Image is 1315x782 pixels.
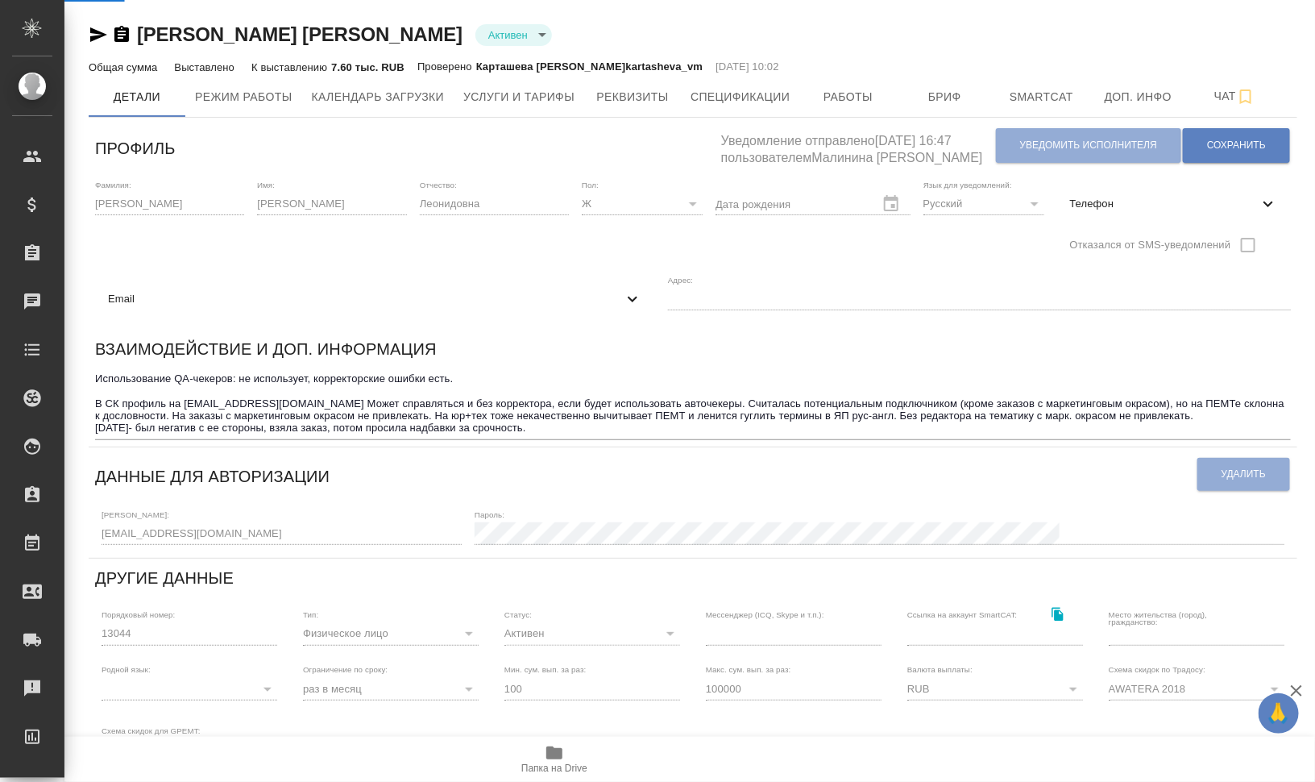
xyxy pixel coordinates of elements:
[89,61,161,73] p: Общая сумма
[108,291,623,307] span: Email
[95,565,234,591] h6: Другие данные
[98,87,176,107] span: Детали
[487,737,622,782] button: Папка на Drive
[706,611,824,619] label: Мессенджер (ICQ, Skype и т.п.):
[89,25,108,44] button: Скопировать ссылку для ЯМессенджера
[174,61,239,73] p: Выставлено
[1057,186,1291,222] div: Телефон
[1100,87,1177,107] span: Доп. инфо
[504,622,680,645] div: Активен
[1259,693,1299,734] button: 🙏
[716,59,779,75] p: [DATE] 10:02
[475,510,504,518] label: Пароль:
[1183,128,1290,163] button: Сохранить
[1041,597,1074,630] button: Скопировать ссылку
[691,87,790,107] span: Спецификации
[95,464,330,489] h6: Данные для авторизации
[1197,86,1274,106] span: Чат
[95,372,1291,435] textarea: Использование QA-чекеров: не использует, корректорские ошибки есть. В СК профиль на [EMAIL_ADDRES...
[102,611,175,619] label: Порядковый номер:
[1070,196,1259,212] span: Телефон
[923,193,1044,215] div: Русский
[582,193,703,215] div: Ж
[303,666,388,674] label: Ограничение по сроку:
[463,87,575,107] span: Услуги и тарифы
[1265,697,1292,730] span: 🙏
[331,61,404,73] p: 7.60 тыс. RUB
[95,281,655,317] div: Email
[137,23,463,45] a: [PERSON_NAME] [PERSON_NAME]
[102,666,151,674] label: Родной язык:
[810,87,887,107] span: Работы
[1109,678,1284,701] div: AWATERA 2018
[102,728,201,736] label: Схема скидок для GPEMT:
[475,24,552,46] div: Активен
[95,181,131,189] label: Фамилия:
[582,181,599,189] label: Пол:
[1109,666,1205,674] label: Схема скидок по Традосу:
[257,181,275,189] label: Имя:
[195,87,292,107] span: Режим работы
[1003,87,1081,107] span: Smartcat
[668,276,693,284] label: Адрес:
[1109,611,1241,627] label: Место жительства (город), гражданство:
[521,763,587,774] span: Папка на Drive
[706,666,791,674] label: Макс. сум. вып. за раз:
[112,25,131,44] button: Скопировать ссылку
[95,336,437,362] h6: Взаимодействие и доп. информация
[907,666,973,674] label: Валюта выплаты:
[483,28,533,42] button: Активен
[504,611,532,619] label: Статус:
[504,666,587,674] label: Мин. сум. вып. за раз:
[1207,139,1266,152] span: Сохранить
[251,61,331,73] p: К выставлению
[907,678,1083,701] div: RUB
[923,181,1012,189] label: Язык для уведомлений:
[594,87,671,107] span: Реквизиты
[1070,237,1231,253] span: Отказался от SMS-уведомлений
[417,59,476,75] p: Проверено
[312,87,445,107] span: Календарь загрузки
[303,622,479,645] div: Физическое лицо
[476,59,703,75] p: Карташева [PERSON_NAME]kartasheva_vm
[102,510,169,518] label: [PERSON_NAME]:
[420,181,457,189] label: Отчество:
[906,87,984,107] span: Бриф
[721,124,995,167] h5: Уведомление отправлено [DATE] 16:47 пользователем Малинина [PERSON_NAME]
[95,135,176,161] h6: Профиль
[303,611,318,619] label: Тип:
[1236,87,1255,106] svg: Подписаться
[303,678,479,701] div: раз в месяц
[907,611,1018,619] label: Ссылка на аккаунт SmartCAT:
